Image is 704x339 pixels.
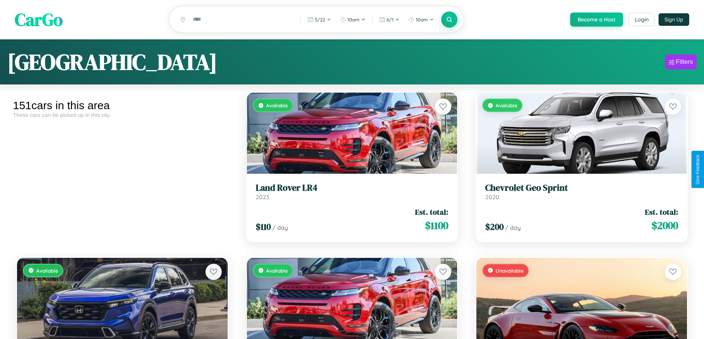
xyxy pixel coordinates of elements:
[415,207,448,217] span: Est. total:
[13,112,232,118] div: These cars can be picked up in this city.
[13,99,232,112] div: 151 cars in this area
[659,13,689,26] button: Sign Up
[266,267,288,274] span: Available
[36,267,58,274] span: Available
[652,218,678,233] span: $ 2000
[695,155,700,184] div: Give Feedback
[315,17,325,23] span: 5 / 22
[387,17,394,23] span: 6 / 1
[256,193,269,201] span: 2023
[7,47,217,77] h1: [GEOGRAPHIC_DATA]
[496,102,517,108] span: Available
[505,224,521,231] span: / day
[15,7,63,32] span: CarGo
[570,13,623,27] button: Become a Host
[485,221,504,233] span: $ 200
[375,14,403,25] button: 6/1
[425,218,448,233] span: $ 1100
[256,183,449,193] h3: Land Rover LR4
[629,13,655,26] button: Login
[405,14,438,25] button: 10am
[256,183,449,201] a: Land Rover LR42023
[416,17,428,23] span: 10am
[266,102,288,108] span: Available
[665,55,697,69] button: Filters
[272,224,288,231] span: / day
[256,221,271,233] span: $ 110
[496,267,524,274] span: Unavailable
[676,58,693,66] div: Filters
[485,193,499,201] span: 2020
[336,14,369,25] button: 10am
[485,183,678,201] a: Chevrolet Geo Sprint2020
[304,14,335,25] button: 5/22
[485,183,678,193] h3: Chevrolet Geo Sprint
[645,207,678,217] span: Est. total:
[347,17,360,23] span: 10am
